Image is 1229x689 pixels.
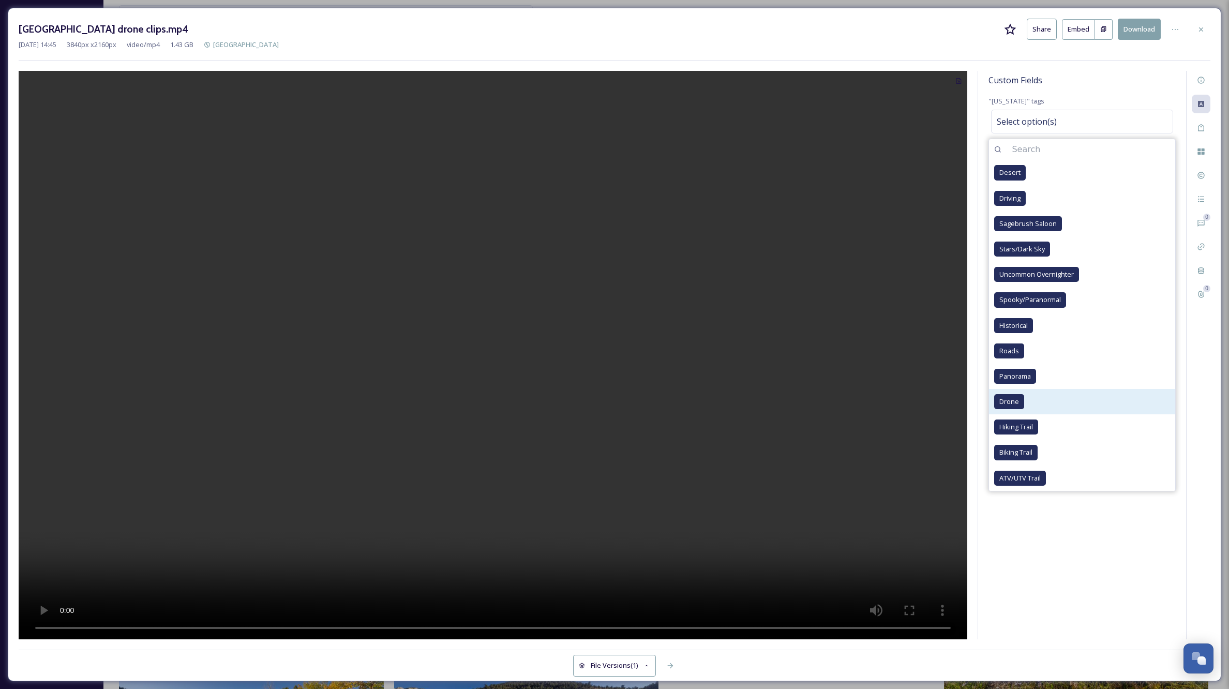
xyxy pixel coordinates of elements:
[213,40,279,49] span: [GEOGRAPHIC_DATA]
[1027,19,1057,40] button: Share
[999,321,1028,331] span: Historical
[1062,19,1095,40] button: Embed
[997,115,1057,128] span: Select option(s)
[1118,19,1161,40] button: Download
[67,40,116,50] span: 3840 px x 2160 px
[999,193,1021,203] span: Driving
[170,40,193,50] span: 1.43 GB
[19,22,188,37] h3: [GEOGRAPHIC_DATA] drone clips.mp4
[999,422,1033,432] span: Hiking Trail
[999,371,1031,381] span: Panorama
[999,168,1021,177] span: Desert
[1203,214,1210,221] div: 0
[1007,138,1175,161] input: Search
[999,346,1019,356] span: Roads
[999,219,1057,229] span: Sagebrush Saloon
[999,397,1019,407] span: Drone
[573,655,656,676] button: File Versions(1)
[988,96,1044,106] span: "[US_STATE]" tags
[999,447,1032,457] span: Biking Trail
[988,74,1042,86] span: Custom Fields
[999,295,1061,305] span: Spooky/Paranormal
[127,40,160,50] span: video/mp4
[19,40,56,50] span: [DATE] 14:45
[1183,643,1213,673] button: Open Chat
[1203,285,1210,292] div: 0
[999,244,1045,254] span: Stars/Dark Sky
[999,473,1041,483] span: ATV/UTV Trail
[999,269,1074,279] span: Uncommon Overnighter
